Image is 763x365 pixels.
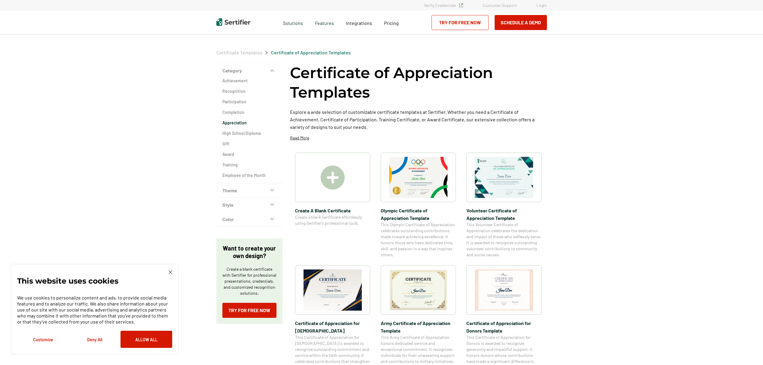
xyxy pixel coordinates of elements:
[304,269,362,311] img: Certificate of Appreciation for Church​
[216,78,282,183] div: Category
[381,334,456,364] span: This Army Certificate of Appreciation honors dedicated service and exceptional commitment. It rec...
[222,120,276,126] a: Appreciation
[384,19,399,26] a: Pricing
[381,153,456,258] a: Olympic Certificate of Appreciation​ TemplateOlympic Certificate of Appreciation​ TemplateThis Ol...
[17,278,118,284] p: This website uses cookies
[295,207,370,214] span: Create A Blank Certificate
[381,319,456,334] span: Army Certificate of Appreciation​ Template
[432,15,489,30] a: Try for Free Now
[381,207,456,222] span: Olympic Certificate of Appreciation​ Template
[121,331,172,348] button: Allow All
[216,198,282,212] button: Style
[346,19,372,26] a: Integrations
[389,157,447,198] img: Olympic Certificate of Appreciation​ Template
[381,222,456,258] span: This Olympic Certificate of Appreciation celebrates outstanding contributions made toward achievi...
[459,3,463,7] img: Verified
[222,130,276,136] a: High School Diploma
[389,269,447,311] img: Army Certificate of Appreciation​ Template
[290,63,547,102] h1: Certificate of Appreciation Templates
[222,109,276,115] a: Completion
[290,135,309,141] p: Read More
[315,19,334,26] span: Features
[222,88,276,94] a: Recognition
[222,99,276,105] a: Participation
[733,336,763,365] iframe: Chat Widget
[536,3,547,8] a: Login
[271,50,351,56] span: Certificate of Appreciation Templates
[475,157,533,198] img: Volunteer Certificate of Appreciation Template
[69,331,121,348] button: Deny All
[466,222,542,258] span: This Volunteer Certificate of Appreciation celebrates the dedication and impact of those who self...
[466,207,542,222] span: Volunteer Certificate of Appreciation Template
[483,3,517,8] a: Customer Support
[295,214,370,226] span: Create a blank certificate effortlessly using Sertifier’s professional tools.
[321,166,345,190] img: Create A Blank Certificate
[295,319,370,334] span: Certificate of Appreciation for [DEMOGRAPHIC_DATA]​
[222,78,276,84] a: Achievement
[216,18,250,26] img: Sertifier | Digital Credentialing Platform
[17,295,172,325] p: We use cookies to personalize content and ads, to provide social media features and to analyze ou...
[283,19,303,26] span: Solutions
[222,141,276,147] a: Gift
[271,50,351,55] a: Certificate of Appreciation Templates
[222,245,276,260] p: Want to create your own design?
[466,153,542,258] a: Volunteer Certificate of Appreciation TemplateVolunteer Certificate of Appreciation TemplateThis ...
[222,162,276,168] a: Training
[495,15,547,30] button: Schedule a Demo
[290,108,547,131] p: Explore a wide selection of customizable certificate templates at Sertifier. Whether you need a C...
[424,3,463,8] a: Verify Credentials
[216,183,282,198] button: Theme
[222,266,276,296] p: Create a blank certificate with Sertifier for professional presentations, credentials, and custom...
[216,50,262,56] span: Certificate Templates
[222,303,276,318] a: Try for Free Now
[346,20,372,26] span: Integrations
[466,319,542,334] span: Certificate of Appreciation for Donors​ Template
[216,50,262,55] a: Certificate Templates
[216,63,282,78] button: Category
[169,270,172,274] img: Cookie Popup Close
[475,269,533,311] img: Certificate of Appreciation for Donors​ Template
[222,151,276,157] a: Award
[384,20,399,26] span: Pricing
[216,50,351,56] div: Breadcrumb
[17,331,69,348] button: Customize
[222,172,276,178] a: Employee of the Month
[216,212,282,227] button: Color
